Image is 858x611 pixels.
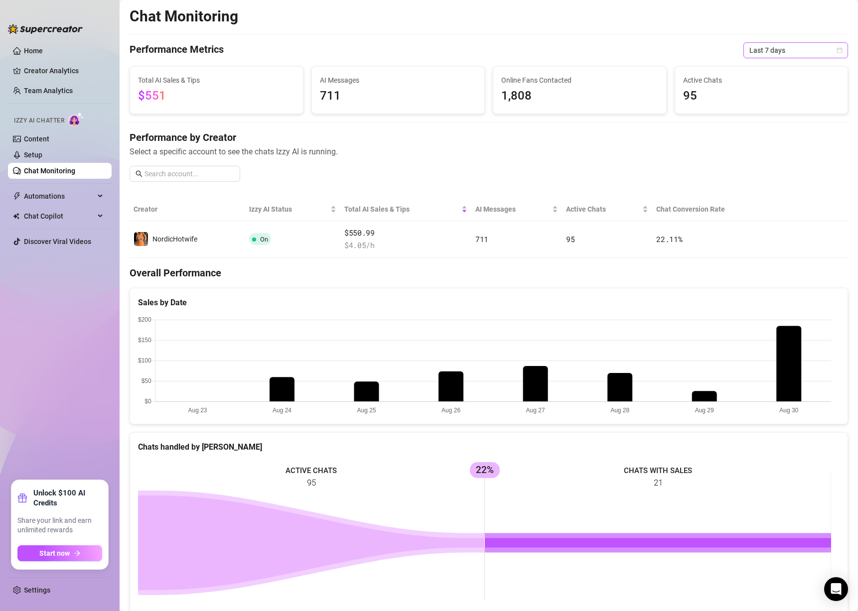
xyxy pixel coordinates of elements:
[475,204,550,215] span: AI Messages
[656,234,682,244] span: 22.11 %
[475,234,488,244] span: 711
[74,550,81,557] span: arrow-right
[501,87,658,106] span: 1,808
[17,545,102,561] button: Start nowarrow-right
[471,198,562,221] th: AI Messages
[24,135,49,143] a: Content
[130,7,238,26] h2: Chat Monitoring
[344,240,467,251] span: $ 4.05 /h
[24,586,50,594] a: Settings
[24,87,73,95] a: Team Analytics
[138,296,840,309] div: Sales by Date
[749,43,842,58] span: Last 7 days
[8,24,83,34] img: logo-BBDzfeDw.svg
[130,266,848,280] h4: Overall Performance
[24,188,95,204] span: Automations
[39,549,70,557] span: Start now
[130,130,848,144] h4: Performance by Creator
[566,204,640,215] span: Active Chats
[837,47,843,53] span: calendar
[824,577,848,601] div: Open Intercom Messenger
[320,75,477,86] span: AI Messages
[683,75,840,86] span: Active Chats
[683,87,840,106] span: 95
[17,493,27,503] span: gift
[130,145,848,158] span: Select a specific account to see the chats Izzy AI is running.
[344,227,467,239] span: $550.99
[566,234,574,244] span: 95
[24,208,95,224] span: Chat Copilot
[17,516,102,535] span: Share your link and earn unlimited rewards
[245,198,340,221] th: Izzy AI Status
[320,87,477,106] span: 711
[24,47,43,55] a: Home
[13,192,21,200] span: thunderbolt
[152,235,197,243] span: NordicHotwife
[14,116,64,125] span: Izzy AI Chatter
[249,204,328,215] span: Izzy AI Status
[562,198,652,221] th: Active Chats
[138,441,840,453] div: Chats handled by [PERSON_NAME]
[24,167,75,175] a: Chat Monitoring
[24,151,42,159] a: Setup
[13,213,19,220] img: Chat Copilot
[344,204,459,215] span: Total AI Sales & Tips
[24,238,91,245] a: Discover Viral Videos
[24,63,104,79] a: Creator Analytics
[136,170,143,177] span: search
[33,488,102,508] strong: Unlock $100 AI Credits
[144,168,234,179] input: Search account...
[652,198,776,221] th: Chat Conversion Rate
[130,198,245,221] th: Creator
[130,42,224,58] h4: Performance Metrics
[134,232,148,246] img: NordicHotwife
[138,75,295,86] span: Total AI Sales & Tips
[501,75,658,86] span: Online Fans Contacted
[68,112,84,126] img: AI Chatter
[340,198,471,221] th: Total AI Sales & Tips
[260,236,268,243] span: On
[138,89,166,103] span: $551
